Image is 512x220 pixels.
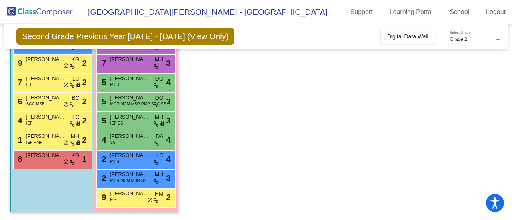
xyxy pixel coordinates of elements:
span: DG [155,94,164,102]
span: lock [76,140,81,146]
span: [PERSON_NAME] Pleat [110,113,150,121]
span: 8 [16,155,22,163]
span: [PERSON_NAME] [PERSON_NAME] [110,55,150,63]
span: IEP SS [110,120,123,126]
span: do_not_disturb_alt [63,101,69,108]
span: [PERSON_NAME] [110,170,150,178]
span: do_not_disturb_alt [63,63,69,69]
span: 3 [166,57,170,69]
span: MH [155,55,164,64]
span: 2 [82,95,86,107]
span: 5 [100,97,106,106]
span: KG [71,151,79,160]
span: 2 [82,76,86,88]
span: IEP RMP [26,139,43,145]
span: 5 [100,78,106,87]
span: 3 [166,172,170,184]
span: Grade 2 [450,36,467,42]
span: MH [155,170,164,179]
span: [PERSON_NAME] [26,75,66,83]
span: lock [76,121,81,127]
a: School [443,6,476,18]
span: 9 [16,59,22,67]
span: [PERSON_NAME] [110,75,150,83]
span: 3 [166,115,170,127]
span: 2 [82,57,86,69]
span: 2 [100,174,106,182]
span: MH [71,132,80,141]
span: lock [160,121,165,127]
span: BC [72,94,79,102]
span: 5 [100,116,106,125]
span: Second Grade Previous Year [DATE] - [DATE] (View Only) [16,28,235,45]
span: 4 [16,116,22,125]
span: [PERSON_NAME] [26,94,66,102]
span: do_not_disturb_alt [63,140,69,146]
span: 1 [16,135,22,144]
span: MCR MCM MSR RMP SGC SS [110,101,166,107]
span: lock [76,82,81,89]
span: 7 [16,78,22,87]
span: 4 [166,134,170,146]
span: [PERSON_NAME] [26,55,66,63]
span: do_not_disturb_alt [63,159,69,165]
span: [PERSON_NAME] [26,151,66,159]
span: 2 [166,191,170,203]
span: 4 [166,153,170,165]
span: [PERSON_NAME] [110,94,150,102]
span: 504 [110,197,117,203]
span: MCR [110,159,120,165]
span: Digital Data Wall [387,33,428,40]
span: [PERSON_NAME] [110,132,150,140]
span: [PERSON_NAME] [110,190,150,198]
button: Digital Data Wall [381,29,435,44]
span: MCR [110,82,120,88]
span: 3 [166,95,170,107]
span: do_not_disturb_alt [147,197,153,204]
span: 1 [82,153,86,165]
span: LC [72,113,80,121]
span: 6 [16,97,22,106]
span: LC [156,151,164,160]
span: 9 [100,193,106,202]
span: [PERSON_NAME] [26,113,66,121]
span: 4 [166,76,170,88]
span: MH [155,113,164,121]
span: do_not_disturb_alt [63,82,69,89]
span: 2 [82,115,86,127]
span: 2 [82,134,86,146]
span: IEP [26,82,33,88]
span: [PERSON_NAME] [110,151,150,159]
span: SGC MSB [26,101,45,107]
span: DA [156,132,163,141]
span: IEP [26,120,33,126]
a: Logout [480,6,512,18]
span: 2 [100,155,106,163]
span: KG [71,55,79,64]
span: DG [155,75,164,83]
a: Learning Portal [383,6,440,18]
span: MCR MCM MSR SS [110,178,147,184]
span: 7 [100,59,106,67]
a: Support [344,6,379,18]
span: HM [155,190,164,198]
span: 4 [100,135,106,144]
span: [PERSON_NAME] [26,132,66,140]
span: LC [72,75,80,83]
span: SS [110,139,116,145]
span: [GEOGRAPHIC_DATA][PERSON_NAME] - [GEOGRAPHIC_DATA] [80,6,328,18]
